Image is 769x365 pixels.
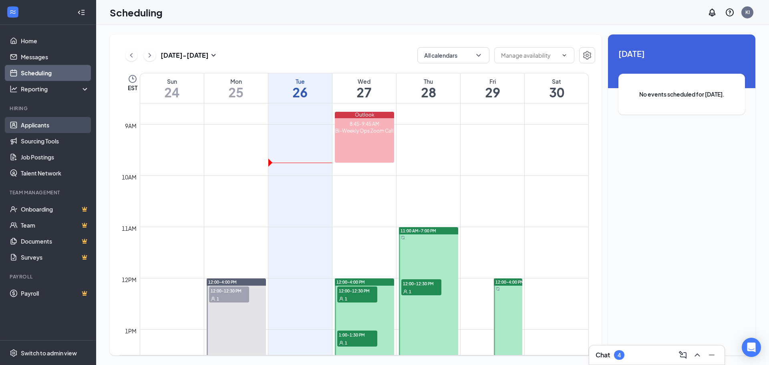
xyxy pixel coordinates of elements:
button: ChevronLeft [125,49,137,61]
div: 1pm [123,327,138,335]
svg: ChevronRight [146,50,154,60]
svg: Settings [10,349,18,357]
svg: User [403,289,408,294]
span: 12:00-12:30 PM [401,279,441,287]
div: Tue [268,77,332,85]
div: Hiring [10,105,88,112]
svg: User [339,296,344,301]
a: August 30, 2025 [525,73,588,103]
h3: [DATE] - [DATE] [161,51,209,60]
a: August 26, 2025 [268,73,332,103]
h1: 26 [268,85,332,99]
span: 1 [345,296,347,302]
span: No events scheduled for [DATE]. [634,90,729,99]
button: All calendarsChevronDown [417,47,489,63]
span: [DATE] [618,47,745,60]
svg: ChevronUp [693,350,702,360]
a: Job Postings [21,149,89,165]
svg: WorkstreamLogo [9,8,17,16]
span: 12:00-4:00 PM [208,279,237,285]
div: 4 [618,352,621,359]
a: Messages [21,49,89,65]
span: EST [128,84,137,92]
div: 8:45-9:45 AM [335,121,394,127]
span: 1 [345,340,347,346]
h1: 24 [140,85,204,99]
svg: ComposeMessage [678,350,688,360]
a: OnboardingCrown [21,201,89,217]
div: Reporting [21,85,90,93]
a: Home [21,33,89,49]
div: Payroll [10,273,88,280]
div: Switch to admin view [21,349,77,357]
a: Talent Network [21,165,89,181]
span: 1 [217,296,219,302]
svg: ChevronDown [475,51,483,59]
a: TeamCrown [21,217,89,233]
svg: Sync [496,287,500,291]
a: Scheduling [21,65,89,81]
span: 12:00-12:30 PM [209,286,249,294]
svg: Clock [128,74,137,84]
button: ComposeMessage [676,349,689,361]
a: August 28, 2025 [397,73,460,103]
h1: Scheduling [110,6,163,19]
div: 10am [120,173,138,181]
div: Sat [525,77,588,85]
div: Sun [140,77,204,85]
svg: Collapse [77,8,85,16]
h1: 27 [332,85,396,99]
span: 12:00-12:30 PM [337,286,377,294]
a: August 27, 2025 [332,73,396,103]
div: Outlook [335,112,394,118]
div: KI [745,9,750,16]
div: Bi-Weekly Ops Zoom Call [335,127,394,134]
a: Applicants [21,117,89,133]
svg: Minimize [707,350,717,360]
span: 1 [409,289,411,294]
button: ChevronUp [691,349,704,361]
div: Thu [397,77,460,85]
a: August 24, 2025 [140,73,204,103]
div: Team Management [10,189,88,196]
svg: SmallChevronDown [209,50,218,60]
svg: ChevronDown [561,52,568,58]
svg: QuestionInfo [725,8,735,17]
a: SurveysCrown [21,249,89,265]
input: Manage availability [501,51,558,60]
h1: 28 [397,85,460,99]
a: August 25, 2025 [204,73,268,103]
svg: Settings [582,50,592,60]
span: 12:00-4:00 PM [495,279,524,285]
div: 9am [123,121,138,130]
h3: Chat [596,351,610,359]
svg: Notifications [707,8,717,17]
svg: ChevronLeft [127,50,135,60]
svg: Analysis [10,85,18,93]
h1: 25 [204,85,268,99]
span: 1:00-1:30 PM [337,331,377,339]
div: 11am [120,224,138,233]
a: August 29, 2025 [461,73,524,103]
svg: User [211,296,215,301]
a: PayrollCrown [21,285,89,301]
button: Settings [579,47,595,63]
div: Fri [461,77,524,85]
button: Minimize [705,349,718,361]
div: Mon [204,77,268,85]
h1: 30 [525,85,588,99]
div: Wed [332,77,396,85]
svg: Sync [401,236,405,240]
div: 12pm [120,275,138,284]
svg: User [339,341,344,345]
button: ChevronRight [144,49,156,61]
span: 11:00 AM-7:00 PM [401,228,436,234]
span: 12:00-4:00 PM [336,279,365,285]
a: DocumentsCrown [21,233,89,249]
a: Sourcing Tools [21,133,89,149]
h1: 29 [461,85,524,99]
div: Open Intercom Messenger [742,338,761,357]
